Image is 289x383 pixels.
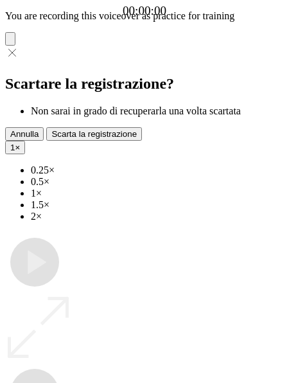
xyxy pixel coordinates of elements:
a: 00:00:00 [123,4,166,18]
li: 0.5× [31,176,284,188]
button: 1× [5,141,25,154]
button: Scarta la registrazione [46,127,142,141]
li: Non sarai in grado di recuperarla una volta scartata [31,105,284,117]
p: You are recording this voiceover as practice for training [5,10,284,22]
span: 1 [10,143,15,152]
h2: Scartare la registrazione? [5,75,284,93]
li: 0.25× [31,165,284,176]
li: 2× [31,211,284,222]
li: 1× [31,188,284,199]
button: Annulla [5,127,44,141]
li: 1.5× [31,199,284,211]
